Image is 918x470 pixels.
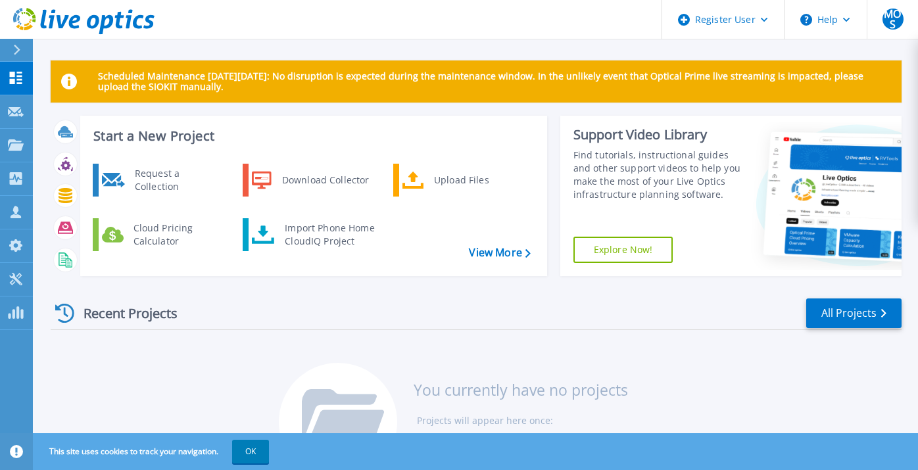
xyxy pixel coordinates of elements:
[882,9,904,30] span: MOS
[430,429,628,446] li: Someone shares a project with you
[93,218,228,251] a: Cloud Pricing Calculator
[278,222,381,248] div: Import Phone Home CloudIQ Project
[427,167,525,193] div: Upload Files
[573,149,744,201] div: Find tutorials, instructional guides and other support videos to help you make the most of your L...
[128,167,224,193] div: Request a Collection
[276,167,375,193] div: Download Collector
[806,298,902,328] a: All Projects
[573,126,744,143] div: Support Video Library
[393,164,528,197] a: Upload Files
[243,164,377,197] a: Download Collector
[573,237,673,263] a: Explore Now!
[93,164,228,197] a: Request a Collection
[36,440,269,463] span: This site uses cookies to track your navigation.
[98,71,891,92] p: Scheduled Maintenance [DATE][DATE]: No disruption is expected during the maintenance window. In t...
[469,247,530,259] a: View More
[127,222,224,248] div: Cloud Pricing Calculator
[414,383,628,397] h3: You currently have no projects
[51,297,195,329] div: Recent Projects
[232,440,269,463] button: OK
[417,412,628,429] li: Projects will appear here once:
[93,129,530,143] h3: Start a New Project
